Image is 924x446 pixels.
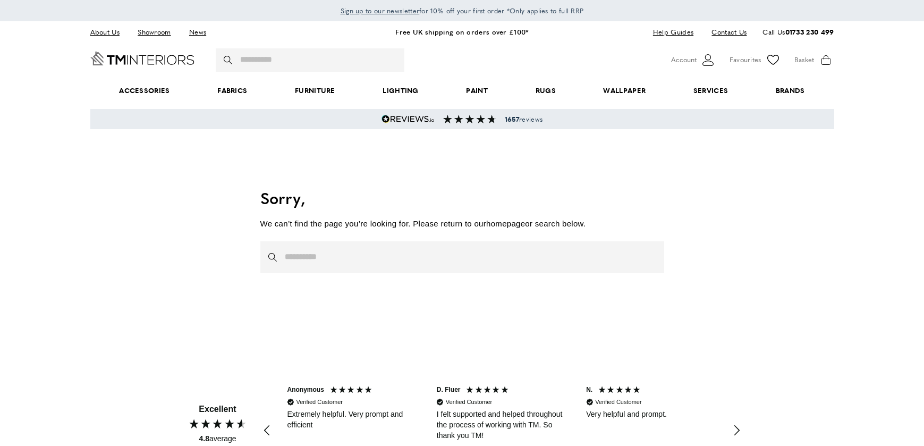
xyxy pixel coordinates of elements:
a: Lighting [359,74,443,107]
div: I felt supported and helped throughout the process of working with TM. So thank you TM! [437,409,567,441]
div: REVIEWS.io Carousel Scroll Left [255,418,281,443]
div: Anonymous [287,385,324,394]
a: Favourites [730,52,781,68]
a: Go to Home page [90,52,194,65]
span: Accessories [95,74,193,107]
span: Favourites [730,54,761,65]
div: Extremely helpful. Very prompt and efficient [287,409,418,430]
p: We can’t find the page you’re looking for. Please return to our or search below. [260,217,664,230]
a: Furniture [271,74,359,107]
a: News [181,25,214,39]
div: Excellent [199,403,236,415]
p: Call Us [762,27,834,38]
div: 5 Stars [465,385,512,397]
a: homepage [486,219,525,228]
a: Rugs [512,74,580,107]
div: N. [586,385,592,394]
button: Customer Account [671,52,716,68]
button: Search [224,48,234,72]
div: 4.80 Stars [188,418,248,430]
div: D. Fluer [437,385,461,394]
a: Paint [443,74,512,107]
div: average [199,434,236,444]
a: Wallpaper [580,74,669,107]
a: Free UK shipping on orders over £100* [395,27,528,37]
a: Help Guides [645,25,701,39]
a: Sign up to our newsletter [341,5,420,16]
div: Verified Customer [446,398,492,406]
a: Services [669,74,752,107]
a: Showroom [130,25,179,39]
div: Very helpful and prompt. [586,409,716,420]
strong: 1657 [505,114,519,124]
img: Reviews section [443,115,496,123]
a: Fabrics [193,74,271,107]
div: Verified Customer [296,398,343,406]
span: for 10% off your first order *Only applies to full RRP [341,6,584,15]
div: Verified Customer [595,398,641,406]
button: Search [268,241,279,273]
a: 01733 230 499 [785,27,834,37]
span: 4.8 [199,434,209,443]
a: Contact Us [703,25,747,39]
span: reviews [505,115,542,123]
a: About Us [90,25,128,39]
span: Sign up to our newsletter [341,6,420,15]
h1: Sorry, [260,187,664,209]
img: Reviews.io 5 stars [382,115,435,123]
div: REVIEWS.io Carousel Scroll Right [724,418,749,443]
a: Brands [752,74,828,107]
div: 5 Stars [329,385,376,397]
div: 5 Stars [598,385,644,397]
span: Account [671,54,697,65]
